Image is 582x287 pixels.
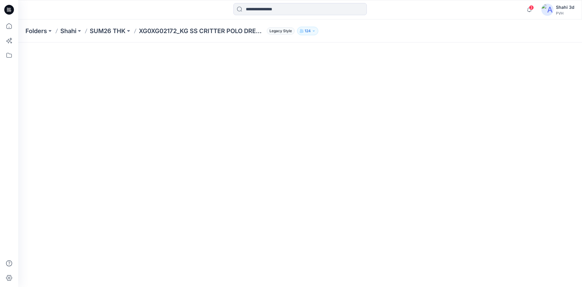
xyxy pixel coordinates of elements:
a: Shahi [60,27,76,35]
button: 124 [297,27,318,35]
iframe: edit-style [18,43,582,287]
img: avatar [541,4,554,16]
button: Legacy Style [264,27,295,35]
p: XG0XG02172_KG SS CRITTER POLO DRESS- FLORAL_PROTO_V01 [139,27,264,35]
a: SUM26 THK [90,27,125,35]
div: Shahi 3d [556,4,574,11]
p: 124 [305,28,311,34]
div: PVH [556,11,574,15]
span: 3 [529,5,534,10]
a: Folders [25,27,47,35]
span: Legacy Style [267,27,295,35]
